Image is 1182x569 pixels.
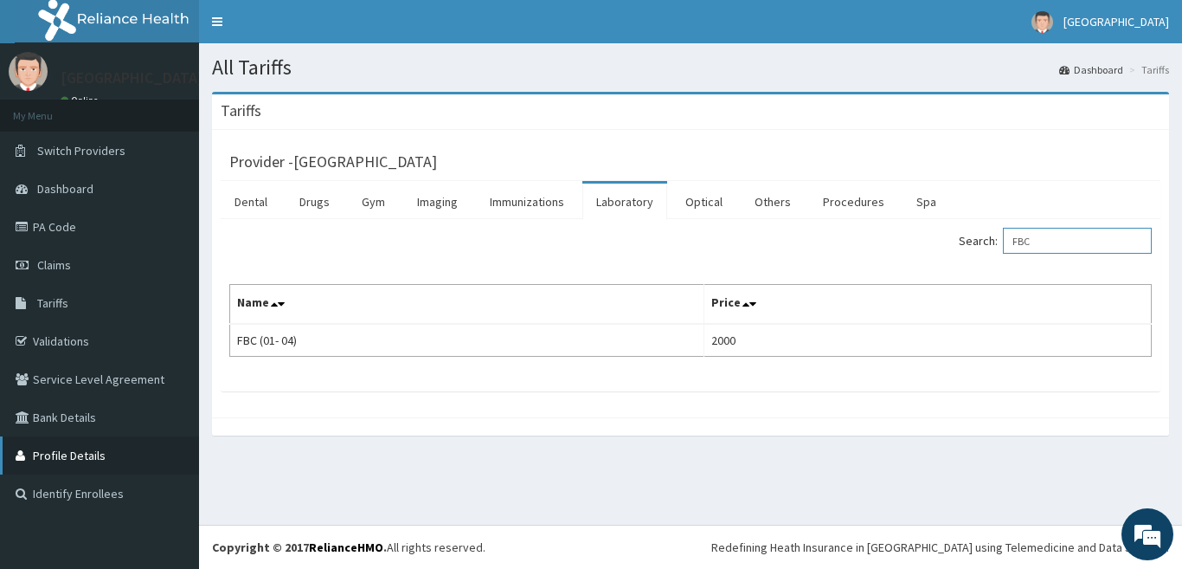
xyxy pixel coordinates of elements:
label: Search: [959,228,1152,254]
strong: Copyright © 2017 . [212,540,387,555]
img: User Image [1031,11,1053,33]
a: Procedures [809,184,898,220]
a: Online [61,94,102,107]
th: Price [704,285,1152,325]
span: Switch Providers [37,143,125,158]
a: Dashboard [1059,62,1123,77]
a: Imaging [403,184,472,220]
a: Optical [671,184,736,220]
img: User Image [9,52,48,91]
li: Tariffs [1125,62,1169,77]
a: Immunizations [476,184,578,220]
div: Chat with us now [90,97,291,120]
img: d_794563401_company_1708531726252_794563401 [32,87,70,130]
span: Tariffs [37,295,68,311]
footer: All rights reserved. [199,525,1182,569]
textarea: Type your message and hit 'Enter' [9,382,330,443]
span: Dashboard [37,181,93,197]
div: Minimize live chat window [284,9,325,50]
span: Claims [37,257,71,273]
a: Dental [221,184,281,220]
a: Gym [348,184,399,220]
span: We're online! [100,172,239,347]
td: FBC (01- 04) [230,324,704,357]
h3: Tariffs [221,103,261,119]
h3: Provider - [GEOGRAPHIC_DATA] [229,154,437,170]
a: Others [741,184,805,220]
input: Search: [1003,228,1152,254]
a: Drugs [286,184,344,220]
p: [GEOGRAPHIC_DATA] [61,70,203,86]
span: [GEOGRAPHIC_DATA] [1063,14,1169,29]
a: RelianceHMO [309,540,383,555]
td: 2000 [704,324,1152,357]
th: Name [230,285,704,325]
h1: All Tariffs [212,56,1169,79]
div: Redefining Heath Insurance in [GEOGRAPHIC_DATA] using Telemedicine and Data Science! [711,539,1169,556]
a: Spa [903,184,950,220]
a: Laboratory [582,184,667,220]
